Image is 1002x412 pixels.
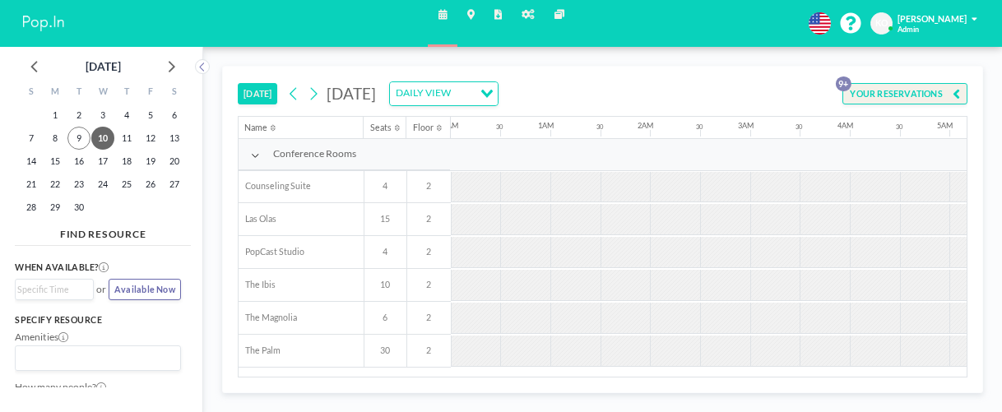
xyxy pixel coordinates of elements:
div: Name [244,123,267,133]
div: S [19,82,43,104]
span: 4 [364,181,406,192]
span: or [96,283,106,295]
div: 4AM [837,121,853,130]
div: Seats [370,123,392,133]
span: The Palm [239,345,281,356]
span: Friday, September 19, 2025 [139,150,162,173]
div: 1AM [538,121,554,130]
span: 2 [407,214,451,225]
span: Wednesday, September 3, 2025 [91,104,114,127]
span: Las Olas [239,214,276,225]
span: Saturday, September 13, 2025 [163,127,186,150]
div: 30 [796,123,802,131]
span: Friday, September 12, 2025 [139,127,162,150]
span: Tuesday, September 2, 2025 [67,104,90,127]
span: Thursday, September 11, 2025 [115,127,138,150]
span: Available Now [114,285,175,294]
div: F [139,82,163,104]
button: YOUR RESERVATIONS9+ [842,83,967,104]
div: Search for option [16,280,93,300]
span: 15 [364,214,406,225]
input: Search for option [17,350,171,366]
input: Search for option [455,86,471,102]
span: Wednesday, September 24, 2025 [91,173,114,196]
label: Amenities [15,331,68,343]
span: DAILY VIEW [393,86,453,102]
span: KO [875,18,888,29]
span: Wednesday, September 17, 2025 [91,150,114,173]
div: W [91,82,115,104]
div: S [163,82,187,104]
span: Saturday, September 6, 2025 [163,104,186,127]
span: The Magnolia [239,312,297,323]
span: Thursday, September 25, 2025 [115,173,138,196]
span: Sunday, September 21, 2025 [20,173,43,196]
div: 30 [896,123,902,131]
div: [DATE] [86,55,121,78]
span: Wednesday, September 10, 2025 [91,127,114,150]
span: Saturday, September 27, 2025 [163,173,186,196]
span: 2 [407,247,451,257]
div: T [67,82,90,104]
img: organization-logo [20,11,67,35]
span: [DATE] [327,84,376,103]
input: Search for option [17,283,84,297]
span: 2 [407,312,451,323]
div: 5AM [937,121,953,130]
label: How many people? [15,381,106,393]
span: Tuesday, September 16, 2025 [67,150,90,173]
span: Monday, September 15, 2025 [44,150,67,173]
span: Tuesday, September 23, 2025 [67,173,90,196]
span: 4 [364,247,406,257]
span: [PERSON_NAME] [898,14,967,24]
span: Friday, September 5, 2025 [139,104,162,127]
span: Tuesday, September 30, 2025 [67,196,90,219]
span: PopCast Studio [239,247,304,257]
span: Sunday, September 7, 2025 [20,127,43,150]
span: 2 [407,280,451,290]
h3: Specify resource [15,315,181,326]
span: Tuesday, September 9, 2025 [67,127,90,150]
span: Monday, September 29, 2025 [44,196,67,219]
div: Floor [413,123,434,133]
span: The Ibis [239,280,276,290]
span: Sunday, September 14, 2025 [20,150,43,173]
div: 30 [496,123,503,131]
p: 9+ [836,76,851,91]
span: Conference Rooms [273,147,356,160]
div: T [115,82,139,104]
span: 6 [364,312,406,323]
div: Search for option [16,346,180,369]
span: Friday, September 26, 2025 [139,173,162,196]
button: Available Now [109,279,181,300]
span: 30 [364,345,406,356]
span: Saturday, September 20, 2025 [163,150,186,173]
span: 2 [407,345,451,356]
div: Search for option [390,82,498,105]
div: 30 [696,123,703,131]
div: M [43,82,67,104]
span: Monday, September 22, 2025 [44,173,67,196]
span: 10 [364,280,406,290]
div: 30 [596,123,603,131]
span: Sunday, September 28, 2025 [20,196,43,219]
span: Admin [898,25,919,34]
span: Monday, September 8, 2025 [44,127,67,150]
span: Thursday, September 18, 2025 [115,150,138,173]
span: 2 [407,181,451,192]
h4: FIND RESOURCE [15,223,191,240]
button: [DATE] [238,83,277,104]
span: Thursday, September 4, 2025 [115,104,138,127]
span: Counseling Suite [239,181,311,192]
div: 3AM [738,121,754,130]
span: Monday, September 1, 2025 [44,104,67,127]
div: 2AM [638,121,653,130]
